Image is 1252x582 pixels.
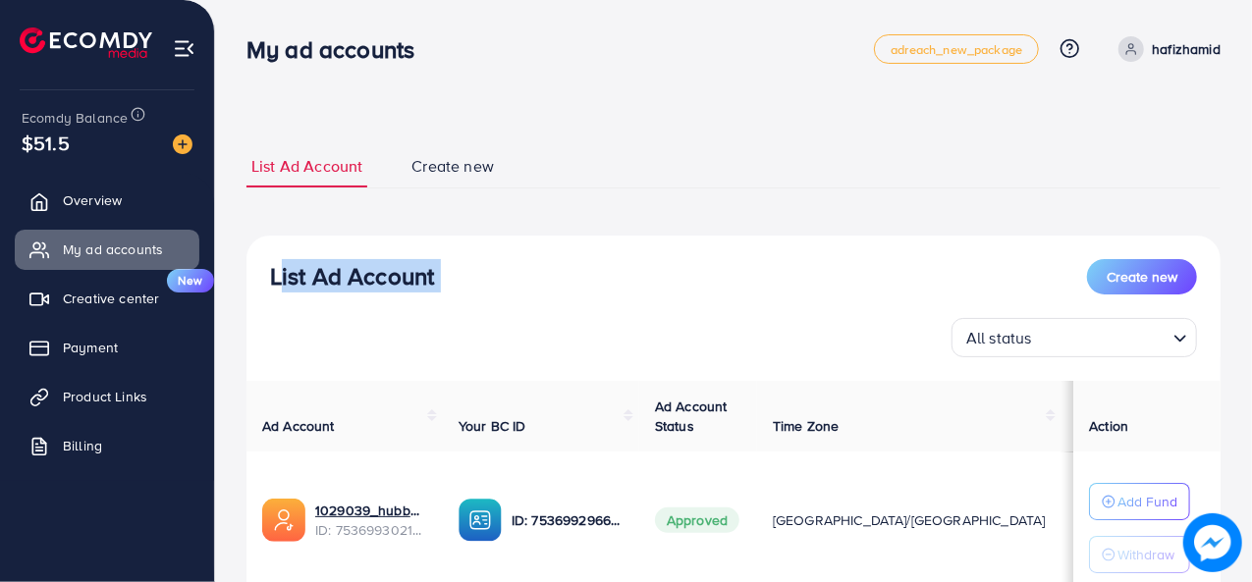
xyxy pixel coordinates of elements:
[246,35,430,64] h3: My ad accounts
[952,318,1197,357] div: Search for option
[15,279,199,318] a: Creative centerNew
[655,507,739,533] span: Approved
[962,324,1036,352] span: All status
[63,338,118,357] span: Payment
[315,520,427,540] span: ID: 7536993021360128016
[459,499,502,542] img: ic-ba-acc.ded83a64.svg
[63,387,147,406] span: Product Links
[1089,483,1190,520] button: Add Fund
[15,230,199,269] a: My ad accounts
[251,155,362,178] span: List Ad Account
[22,108,128,128] span: Ecomdy Balance
[63,436,102,455] span: Billing
[459,416,526,436] span: Your BC ID
[262,499,305,542] img: ic-ads-acc.e4c84228.svg
[773,416,839,436] span: Time Zone
[1089,536,1190,573] button: Withdraw
[15,328,199,367] a: Payment
[1152,37,1221,61] p: hafizhamid
[315,501,427,520] a: 1029039_hubbulmisk_1754842963643
[173,37,195,60] img: menu
[22,129,70,157] span: $51.5
[1089,416,1128,436] span: Action
[411,155,494,178] span: Create new
[270,262,434,291] h3: List Ad Account
[1183,513,1242,572] img: image
[173,134,192,154] img: image
[20,27,152,58] img: logo
[15,181,199,220] a: Overview
[1111,36,1221,62] a: hafizhamid
[655,397,728,436] span: Ad Account Status
[512,508,624,532] p: ID: 7536992966334808080
[15,377,199,416] a: Product Links
[773,510,1046,530] span: [GEOGRAPHIC_DATA]/[GEOGRAPHIC_DATA]
[63,289,159,308] span: Creative center
[63,239,163,259] span: My ad accounts
[1107,267,1177,287] span: Create new
[315,501,427,541] div: <span class='underline'>1029039_hubbulmisk_1754842963643</span></br>7536993021360128016
[63,190,122,210] span: Overview
[1038,320,1166,352] input: Search for option
[1117,490,1177,513] p: Add Fund
[262,416,335,436] span: Ad Account
[874,34,1039,64] a: adreach_new_package
[15,426,199,465] a: Billing
[1117,543,1174,566] p: Withdraw
[167,269,214,292] span: New
[891,43,1022,56] span: adreach_new_package
[1087,259,1197,294] button: Create new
